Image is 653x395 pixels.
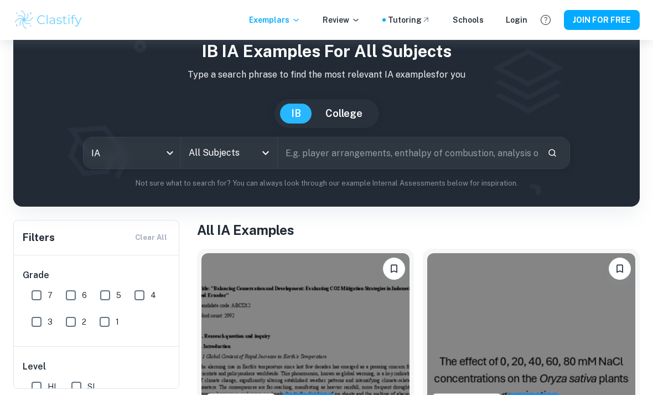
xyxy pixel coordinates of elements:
h6: Level [23,360,171,373]
input: E.g. player arrangements, enthalpy of combustion, analysis of a big city... [278,137,538,168]
span: 2 [82,316,86,328]
button: Search [543,143,562,162]
span: 4 [151,289,156,301]
a: Schools [453,14,484,26]
span: 3 [48,316,53,328]
p: Type a search phrase to find the most relevant IA examples for you [22,68,631,81]
button: JOIN FOR FREE [564,10,640,30]
button: Help and Feedback [536,11,555,29]
img: Clastify logo [13,9,84,31]
h6: Grade [23,269,171,282]
a: Login [506,14,527,26]
h6: Filters [23,230,55,245]
button: Please log in to bookmark exemplars [383,258,405,280]
p: Not sure what to search for? You can always look through our example Internal Assessments below f... [22,178,631,189]
button: Please log in to bookmark exemplars [609,258,631,280]
h1: IB IA examples for all subjects [22,39,631,64]
a: Tutoring [388,14,431,26]
span: 5 [116,289,121,301]
span: HL [48,381,58,393]
p: Review [323,14,360,26]
div: IA [84,137,180,168]
button: College [314,104,374,124]
span: 7 [48,289,53,301]
span: 1 [116,316,119,328]
button: IB [280,104,312,124]
span: SL [87,381,97,393]
p: Exemplars [249,14,300,26]
span: 6 [82,289,87,301]
button: Open [258,145,273,161]
h1: All IA Examples [197,220,640,240]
